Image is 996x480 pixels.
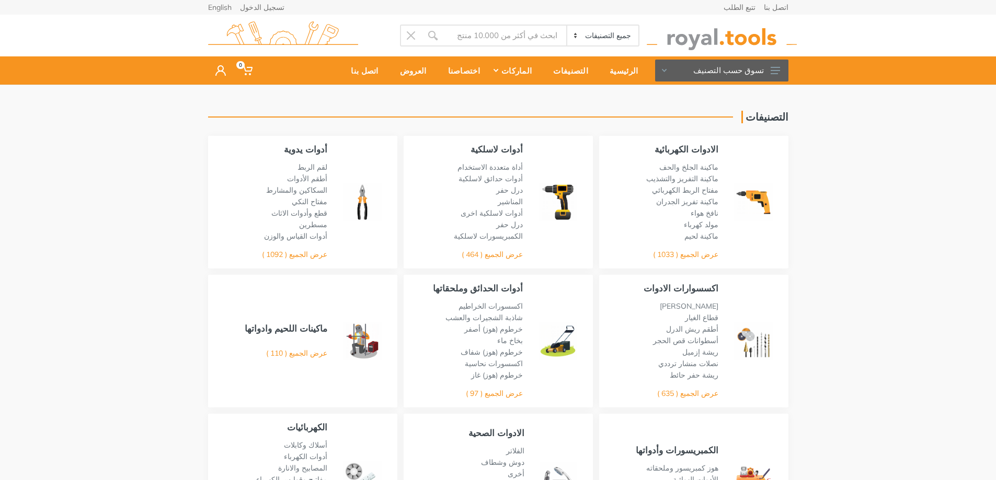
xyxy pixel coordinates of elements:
a: عرض الجميع ( 1092 ) [262,250,327,259]
a: السكاكين والمشارط [266,185,327,195]
a: المناشير [498,197,523,206]
a: عرض الجميع ( 97 ) [466,389,523,398]
a: مفتاح الربط الكهربائي [652,185,718,195]
a: مفتاح النكي [292,197,327,206]
a: أدوات الحدائق وملحقاتها [433,283,523,294]
a: أدوات يدوية [284,144,327,155]
a: الادوات الكهربائية [655,144,718,155]
a: نصلات منشار ترددي [658,359,718,368]
a: مولد كهرباء [684,220,718,229]
a: شاذبة الشجيرات والعشب [445,313,523,322]
button: تسوق حسب التصنيف [655,60,788,81]
h1: التصنيفات [741,111,788,123]
a: ماكينة الجلخ والحف [659,162,718,172]
div: الرئيسية [596,60,645,81]
a: قطع وأدوات الاثاث [271,208,327,218]
a: مسطرين [299,220,327,229]
img: royal.tools Logo [208,21,358,50]
div: اختصاصنا [434,60,487,81]
a: المصابيح والانارة [278,463,327,473]
a: أسلاك وكابلات [284,440,327,450]
a: أداة متعددة الاستخدام [457,162,523,172]
a: عرض الجميع ( 1033 ) [653,250,718,259]
a: أدوات القياس والوزن [264,231,327,241]
a: الكمبريسورات وأدواتها [636,444,718,455]
img: Royal - اكسسوارات الادوات [734,322,773,360]
div: اتصل بنا [337,60,385,81]
a: تتبع الطلب [724,4,755,11]
a: التصنيفات [539,56,596,85]
a: الادوات الصحية [468,427,524,438]
a: لقم الربط [297,162,327,172]
a: عرض الجميع ( 110 ) [266,348,327,358]
a: تسجيل الدخول [240,4,284,11]
a: هوز كمبريسور وملحقاته [646,463,718,473]
img: Royal - أدوات الحدائق وملحقاتها [539,322,577,360]
a: اكسسورات نحاسية [465,359,523,368]
a: الرئيسية [596,56,645,85]
a: أدوات حدائق لاسلكية [459,174,523,183]
a: خرطوم (هوز) أصفر [464,324,523,334]
a: ماكينة تفريز الجدران [656,197,718,206]
img: royal.tools Logo [647,21,797,50]
a: درل حفر [496,220,523,229]
a: ريشة إزميل [682,347,718,357]
a: أخرى [508,469,524,478]
img: Royal - الادوات الكهربائية [734,183,773,221]
a: نافخ هواء [691,208,718,218]
a: الفلاتر [506,446,524,455]
a: عرض الجميع ( 635 ) [657,389,718,398]
a: 0 [233,56,260,85]
div: التصنيفات [539,60,596,81]
div: العروض [386,60,434,81]
a: اكسسورات الخراطيم [459,301,523,311]
a: الكمبريسورات لاسلكية [454,231,523,241]
a: أطقم ريش الدرل [666,324,718,334]
a: ماكينة لحيم [684,231,718,241]
div: الماركات [487,60,539,81]
a: [PERSON_NAME] [660,301,718,311]
a: عرض الجميع ( 464 ) [462,250,523,259]
a: أدوات لاسلكية [471,144,523,155]
a: أطقم الأدوات [287,174,327,183]
a: قطاع الغيار [685,313,718,322]
a: English [208,4,232,11]
a: ماكينات اللحيم وادواتها [245,323,327,334]
a: خرطوم (هوز) شفاف [461,347,523,357]
a: خرطوم (هوز) غاز [471,370,523,380]
a: أسطوانات قص الحجر [653,336,718,345]
a: أدوات لاسلكية اخرى [461,208,523,218]
a: ماكينة التفريز والتشذيب [646,174,718,183]
span: 0 [236,61,245,69]
a: أدوات الكهرباء [284,452,327,461]
a: الكهربائيات [287,422,327,432]
a: بخاخ ماء [497,336,523,345]
img: Royal - أدوات لاسلكية [539,183,577,221]
img: Royal - ماكينات اللحيم وادواتها [343,322,382,360]
input: Site search [444,25,567,46]
a: اتصل بنا [764,4,788,11]
a: اتصل بنا [337,56,385,85]
a: اختصاصنا [434,56,487,85]
a: ريشة حفر حائط [670,370,718,380]
a: العروض [386,56,434,85]
a: دوش وشطاف [481,458,524,467]
img: Royal - أدوات يدوية [343,183,382,221]
a: درل حفر [496,185,523,195]
a: اكسسوارات الادوات [644,283,718,294]
select: Category [566,26,638,45]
